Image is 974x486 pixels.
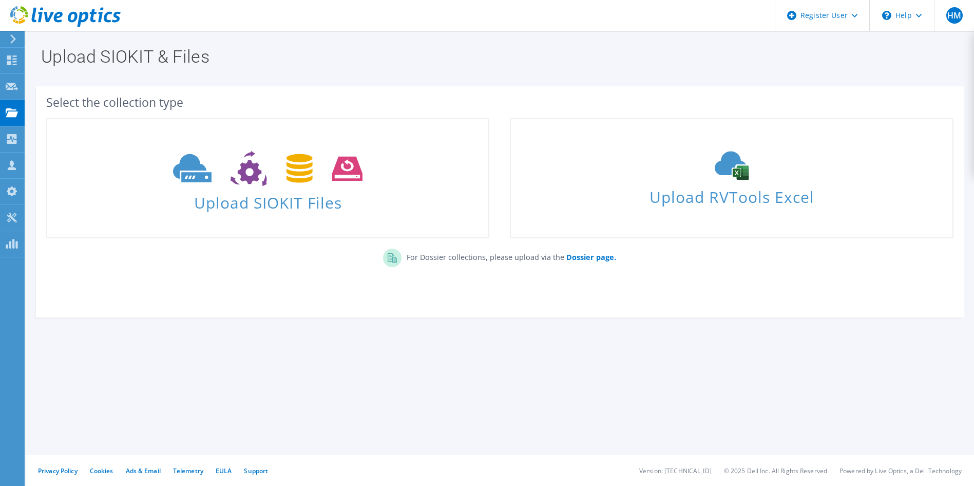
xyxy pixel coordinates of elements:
[38,466,78,475] a: Privacy Policy
[946,7,963,24] span: HM
[216,466,232,475] a: EULA
[46,118,489,238] a: Upload SIOKIT Files
[724,466,827,475] li: © 2025 Dell Inc. All Rights Reserved
[639,466,712,475] li: Version: [TECHNICAL_ID]
[244,466,268,475] a: Support
[882,11,891,20] svg: \n
[402,249,616,263] p: For Dossier collections, please upload via the
[511,183,952,205] span: Upload RVTools Excel
[839,466,962,475] li: Powered by Live Optics, a Dell Technology
[46,97,953,108] div: Select the collection type
[510,118,953,238] a: Upload RVTools Excel
[126,466,161,475] a: Ads & Email
[90,466,113,475] a: Cookies
[566,252,616,262] b: Dossier page.
[564,252,616,262] a: Dossier page.
[41,48,953,65] h1: Upload SIOKIT & Files
[47,189,488,211] span: Upload SIOKIT Files
[173,466,203,475] a: Telemetry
